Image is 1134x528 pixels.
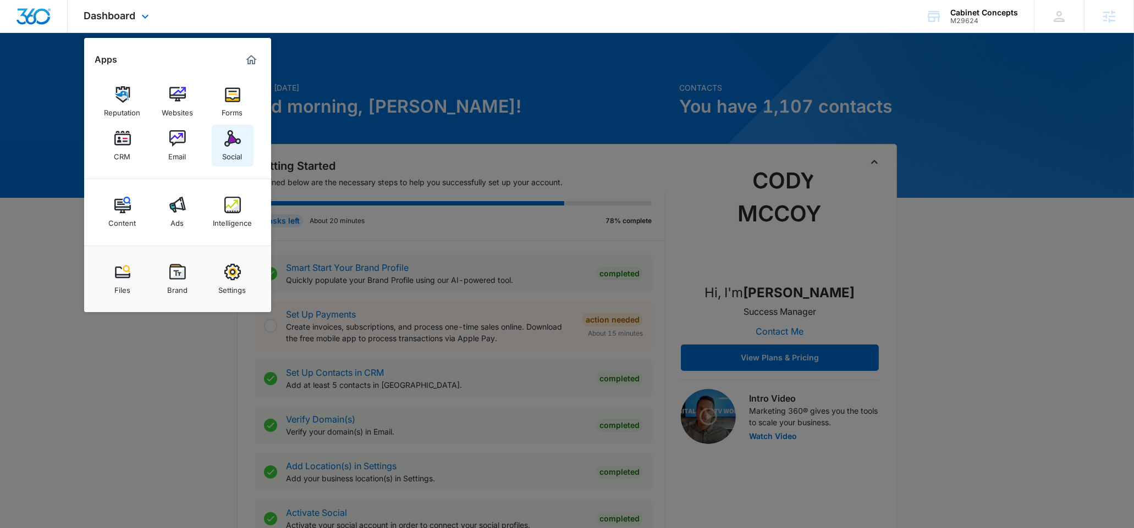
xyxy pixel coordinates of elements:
a: Settings [212,258,254,300]
a: Email [157,125,199,166]
a: CRM [102,125,144,166]
a: Intelligence [212,191,254,233]
div: Settings [219,280,246,294]
div: Files [114,280,130,294]
div: Intelligence [213,213,252,227]
h2: Apps [95,54,118,65]
a: Content [102,191,144,233]
div: account name [950,8,1018,17]
div: Ads [171,213,184,227]
a: Social [212,125,254,166]
div: Websites [162,103,193,117]
a: Reputation [102,81,144,123]
a: Files [102,258,144,300]
a: Ads [157,191,199,233]
a: Websites [157,81,199,123]
div: account id [950,17,1018,25]
a: Forms [212,81,254,123]
div: Brand [167,280,188,294]
div: Forms [222,103,243,117]
div: CRM [114,147,131,161]
a: Marketing 360® Dashboard [243,51,260,69]
a: Brand [157,258,199,300]
div: Social [223,147,243,161]
div: Content [109,213,136,227]
div: Reputation [104,103,141,117]
span: Dashboard [84,10,136,21]
div: Email [169,147,186,161]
